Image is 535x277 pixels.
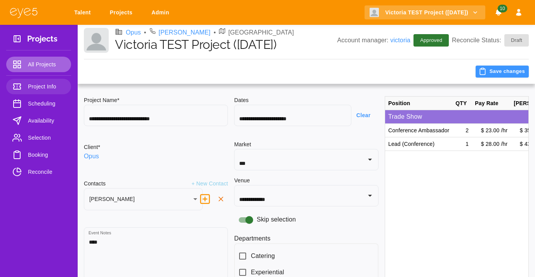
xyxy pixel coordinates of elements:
[365,154,375,165] button: Open
[472,124,511,137] div: $ 23.00 /hr
[84,28,109,53] img: Client logo
[370,8,379,17] img: Client logo
[351,108,379,123] button: Clear
[84,188,203,210] div: [PERSON_NAME]
[390,37,410,43] a: victoria
[146,5,177,20] a: Admin
[472,137,511,151] div: $ 28.00 /hr
[28,150,65,159] span: Booking
[365,190,375,201] button: Open
[28,133,65,142] span: Selection
[6,147,71,163] a: Booking
[84,143,100,152] h6: Client*
[84,152,99,161] a: Opus
[452,97,472,110] div: QTY
[28,167,65,177] span: Reconcile
[251,268,284,277] span: Experiential
[28,99,65,108] span: Scheduling
[385,124,452,137] div: Conference Ambassador
[69,5,99,20] a: Talent
[28,60,65,69] span: All Projects
[251,251,275,261] span: Catering
[234,140,378,149] h6: Market
[452,124,472,137] div: 2
[452,137,472,151] div: 1
[6,164,71,180] a: Reconcile
[6,96,71,111] a: Scheduling
[415,36,447,44] span: Approved
[492,5,505,20] button: Notifications
[234,234,378,243] h6: Departments
[234,96,378,105] h6: Dates
[126,28,141,37] a: Opus
[476,66,529,78] button: Save changes
[6,79,71,94] a: Project Info
[28,82,65,91] span: Project Info
[6,113,71,128] a: Availability
[27,34,57,46] h3: Projects
[234,177,250,185] h6: Venue
[159,28,211,37] a: [PERSON_NAME]
[84,180,106,188] h6: Contacts
[506,36,527,44] span: Draft
[191,180,228,188] p: + New Contact
[214,28,216,37] li: •
[228,28,294,37] p: [GEOGRAPHIC_DATA]
[105,5,140,20] a: Projects
[385,137,452,151] div: Lead (Conference)
[234,213,378,227] div: Skip selection
[28,116,65,125] span: Availability
[365,5,485,20] button: Victoria TEST Project ([DATE])
[214,192,228,206] button: delete
[497,5,507,12] span: 10
[472,97,511,110] div: Pay Rate
[89,230,111,236] label: Event Notes
[6,130,71,145] a: Selection
[452,34,529,47] p: Reconcile Status:
[385,97,452,110] div: Position
[144,28,146,37] li: •
[6,57,71,72] a: All Projects
[115,37,337,52] h1: Victoria TEST Project ([DATE])
[84,96,228,105] h6: Project Name*
[337,36,410,45] p: Account manager:
[9,7,38,18] img: eye5
[196,190,214,208] button: delete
